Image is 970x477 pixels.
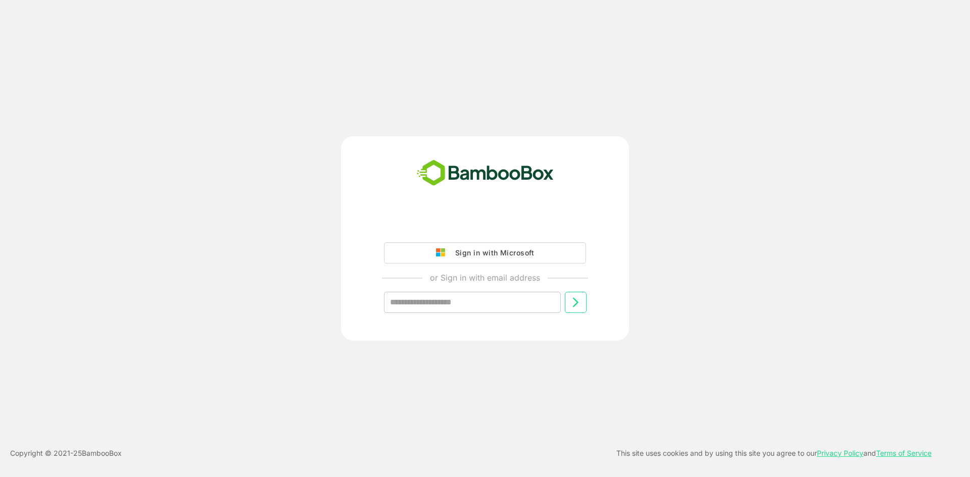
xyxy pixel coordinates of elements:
[616,447,932,459] p: This site uses cookies and by using this site you agree to our and
[436,248,450,257] img: google
[817,449,863,457] a: Privacy Policy
[10,447,122,459] p: Copyright © 2021- 25 BambooBox
[430,272,540,284] p: or Sign in with email address
[411,156,559,190] img: bamboobox
[384,242,586,263] button: Sign in with Microsoft
[450,246,534,259] div: Sign in with Microsoft
[876,449,932,457] a: Terms of Service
